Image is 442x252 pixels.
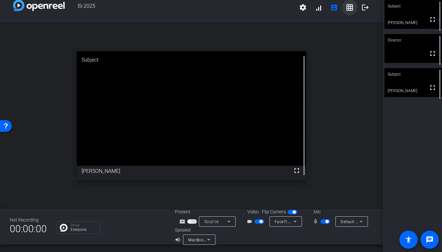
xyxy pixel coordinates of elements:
[247,218,254,225] mat-icon: videocam_outline
[307,209,372,215] div: Mic
[204,219,219,224] span: Source
[77,51,306,69] div: Subject
[341,219,414,224] span: Default - External Microphone (Built-in)
[188,237,249,242] span: MacBook Pro Speakers (Built-in)
[346,4,354,11] mat-icon: grid_on
[60,224,68,232] img: Chat Icon
[10,221,47,237] span: 00:00:00
[175,236,183,244] mat-icon: volume_up
[384,68,442,80] div: Subject
[299,4,307,11] mat-icon: settings
[175,209,240,215] div: Present
[429,84,436,91] mat-icon: fullscreen
[71,228,97,232] p: Everyone
[361,4,369,11] mat-icon: logout
[313,218,320,225] mat-icon: mic_none
[71,223,97,227] p: Group
[405,236,412,244] mat-icon: accessibility
[247,209,259,215] span: Video
[175,227,214,234] div: Speaker
[10,217,47,223] div: Not Recording
[179,218,187,225] mat-icon: screen_share_outline
[330,4,338,11] mat-icon: account_box
[262,209,286,215] span: Flip Camera
[384,34,442,46] div: Director
[429,16,436,23] mat-icon: fullscreen
[275,219,316,224] span: FaceTime HD Camera
[426,236,434,244] mat-icon: message
[293,167,301,174] mat-icon: fullscreen
[429,50,436,57] mat-icon: fullscreen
